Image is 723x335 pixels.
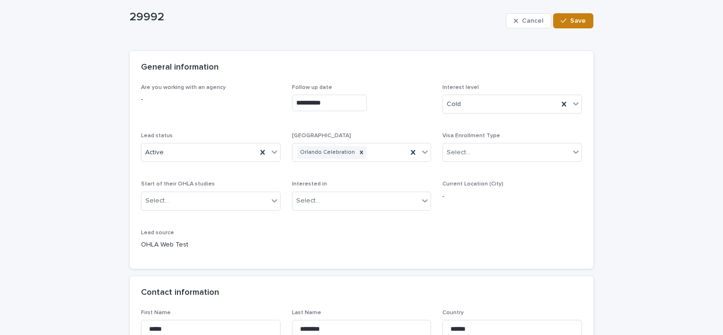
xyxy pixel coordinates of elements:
span: Country [442,310,464,316]
span: Current Location (City) [442,181,503,187]
div: Orlando Celebration [297,146,356,159]
span: Last Name [292,310,321,316]
p: - [141,95,281,105]
p: - [442,192,582,202]
span: Start of their OHLA studies [141,181,215,187]
div: Select... [296,196,320,206]
div: Select... [447,148,470,158]
span: Interest level [442,85,479,90]
p: 29992 [130,10,502,24]
span: Visa Enrollment Type [442,133,500,139]
span: Are you working with an agency [141,85,226,90]
button: Cancel [506,13,551,28]
span: Lead status [141,133,173,139]
h2: General information [141,62,219,73]
span: Follow up date [292,85,332,90]
span: Cold [447,99,461,109]
span: Cancel [522,18,543,24]
span: First Name [141,310,171,316]
span: [GEOGRAPHIC_DATA] [292,133,351,139]
span: Interested in [292,181,327,187]
h2: Contact information [141,288,219,298]
span: Save [570,18,586,24]
div: Select... [145,196,169,206]
span: Lead source [141,230,174,236]
p: OHLA Web Test [141,240,281,250]
span: Active [145,148,164,158]
button: Save [553,13,593,28]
